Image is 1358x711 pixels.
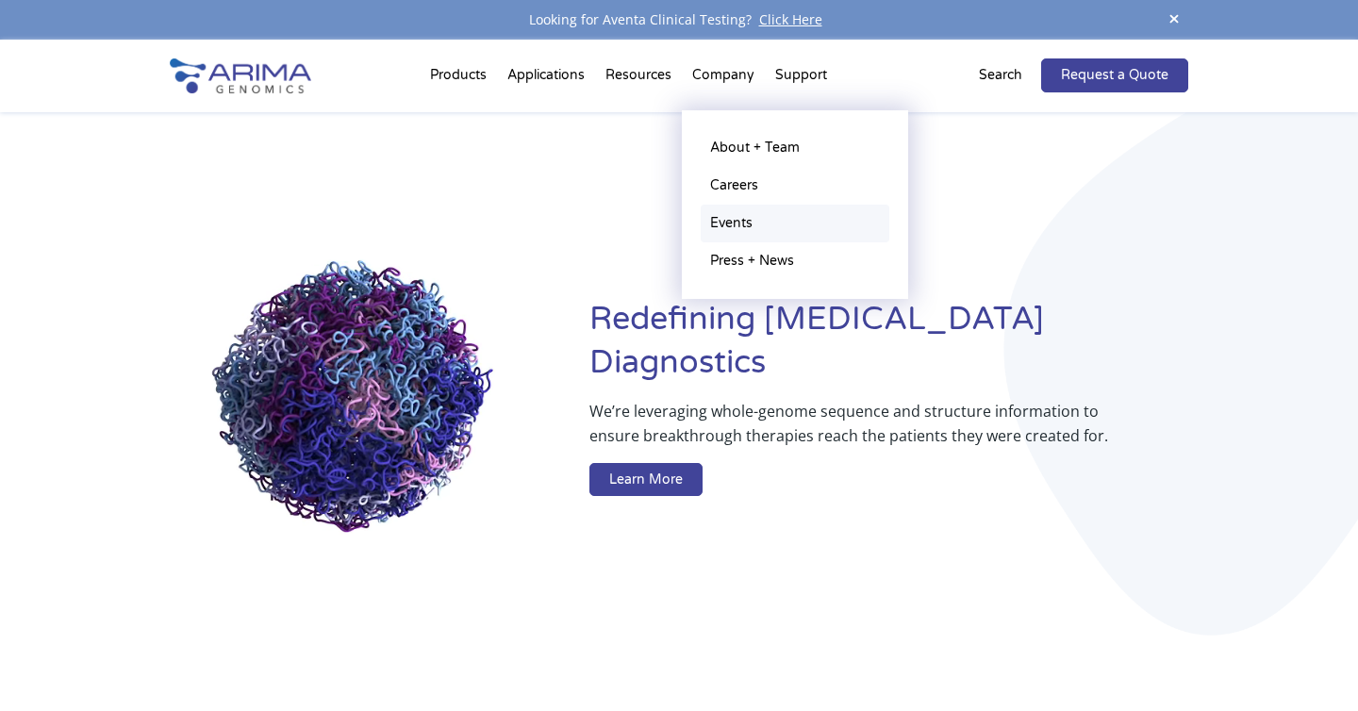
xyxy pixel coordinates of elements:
[701,205,889,242] a: Events
[589,463,703,497] a: Learn More
[589,298,1188,399] h1: Redefining [MEDICAL_DATA] Diagnostics
[170,8,1188,32] div: Looking for Aventa Clinical Testing?
[979,63,1022,88] p: Search
[589,399,1113,463] p: We’re leveraging whole-genome sequence and structure information to ensure breakthrough therapies...
[701,242,889,280] a: Press + News
[1041,58,1188,92] a: Request a Quote
[701,129,889,167] a: About + Team
[1264,620,1358,711] iframe: Chat Widget
[170,58,311,93] img: Arima-Genomics-logo
[701,167,889,205] a: Careers
[752,10,830,28] a: Click Here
